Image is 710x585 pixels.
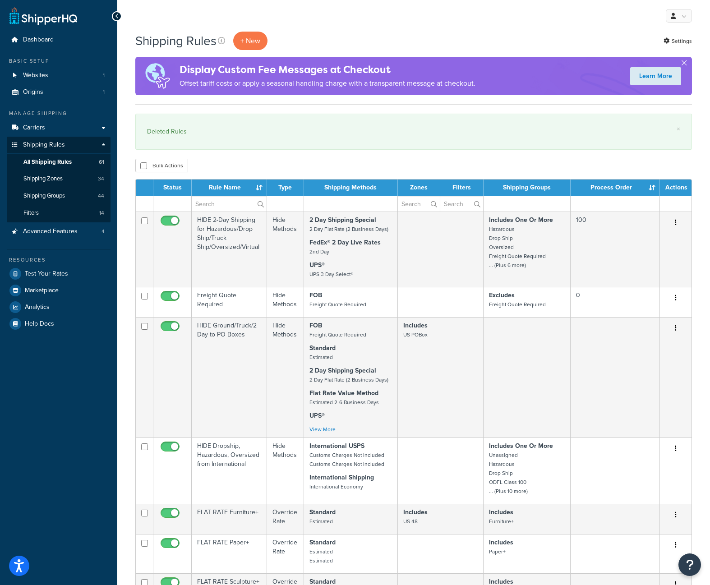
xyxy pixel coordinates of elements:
[403,331,428,339] small: US POBox
[309,376,388,384] small: 2 Day Flat Rate (2 Business Days)
[135,57,180,95] img: duties-banner-06bc72dcb5fe05cb3f9472aba00be2ae8eb53ab6f0d8bb03d382ba314ac3c341.png
[489,538,513,547] strong: Includes
[135,32,217,50] h1: Shipping Rules
[7,256,111,264] div: Resources
[309,483,363,491] small: International Economy
[7,188,111,204] li: Shipping Groups
[309,270,353,278] small: UPS 3 Day Select®
[309,398,379,406] small: Estimated 2-6 Business Days
[489,548,506,556] small: Paper+
[99,209,104,217] span: 14
[7,67,111,84] a: Websites 1
[9,7,77,25] a: ShipperHQ Home
[153,180,192,196] th: Status
[309,225,388,233] small: 2 Day Flat Rate (2 Business Days)
[7,84,111,101] li: Origins
[7,316,111,332] a: Help Docs
[7,57,111,65] div: Basic Setup
[489,215,553,225] strong: Includes One Or More
[103,88,105,96] span: 1
[660,180,692,196] th: Actions
[267,504,304,534] td: Override Rate
[489,441,553,451] strong: Includes One Or More
[98,192,104,200] span: 44
[23,88,43,96] span: Origins
[309,238,381,247] strong: FedEx® 2 Day Live Rates
[309,215,376,225] strong: 2 Day Shipping Special
[99,158,104,166] span: 61
[7,67,111,84] li: Websites
[489,517,514,525] small: Furniture+
[309,321,322,330] strong: FOB
[25,304,50,311] span: Analytics
[304,180,397,196] th: Shipping Methods
[309,300,366,309] small: Freight Quote Required
[7,223,111,240] li: Advanced Features
[309,353,333,361] small: Estimated
[489,225,546,269] small: Hazardous Drop Ship Oversized Freight Quote Required ... (Plus 6 more)
[23,228,78,235] span: Advanced Features
[7,188,111,204] a: Shipping Groups 44
[7,32,111,48] a: Dashboard
[309,473,374,482] strong: International Shipping
[23,158,72,166] span: All Shipping Rules
[192,317,267,438] td: HIDE Ground/Truck/2 Day to PO Boxes
[25,270,68,278] span: Test Your Rates
[25,287,59,295] span: Marketplace
[267,180,304,196] th: Type
[192,534,267,573] td: FLAT RATE Paper+
[192,180,267,196] th: Rule Name : activate to sort column ascending
[309,425,336,433] a: View More
[25,320,54,328] span: Help Docs
[664,35,692,47] a: Settings
[233,32,267,50] p: + New
[309,260,325,270] strong: UPS®
[267,534,304,573] td: Override Rate
[489,290,515,300] strong: Excludes
[7,170,111,187] a: Shipping Zones 34
[7,266,111,282] li: Test Your Rates
[267,212,304,287] td: Hide Methods
[309,331,366,339] small: Freight Quote Required
[403,321,428,330] strong: Includes
[403,517,418,525] small: US 48
[630,67,681,85] a: Learn More
[7,299,111,315] a: Analytics
[398,180,440,196] th: Zones
[403,507,428,517] strong: Includes
[309,441,364,451] strong: International USPS
[489,507,513,517] strong: Includes
[309,388,378,398] strong: Flat Rate Value Method
[267,287,304,317] td: Hide Methods
[23,175,63,183] span: Shipping Zones
[440,180,484,196] th: Filters
[7,137,111,153] a: Shipping Rules
[23,72,48,79] span: Websites
[192,438,267,504] td: HIDE Dropship, Hazardous, Oversized from International
[98,175,104,183] span: 34
[180,62,475,77] h4: Display Custom Fee Messages at Checkout
[7,110,111,117] div: Manage Shipping
[103,72,105,79] span: 1
[489,300,546,309] small: Freight Quote Required
[192,287,267,317] td: Freight Quote Required
[135,159,188,172] button: Bulk Actions
[571,180,660,196] th: Process Order : activate to sort column ascending
[309,366,376,375] strong: 2 Day Shipping Special
[7,120,111,136] a: Carriers
[101,228,105,235] span: 4
[7,205,111,221] a: Filters 14
[192,212,267,287] td: HIDE 2-Day Shipping for Hazardous/Drop Ship/Truck Ship/Oversized/Virtual
[7,205,111,221] li: Filters
[267,438,304,504] td: Hide Methods
[571,212,660,287] td: 100
[309,517,333,525] small: Estimated
[309,248,329,256] small: 2nd Day
[677,125,680,133] a: ×
[484,180,571,196] th: Shipping Groups
[23,36,54,44] span: Dashboard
